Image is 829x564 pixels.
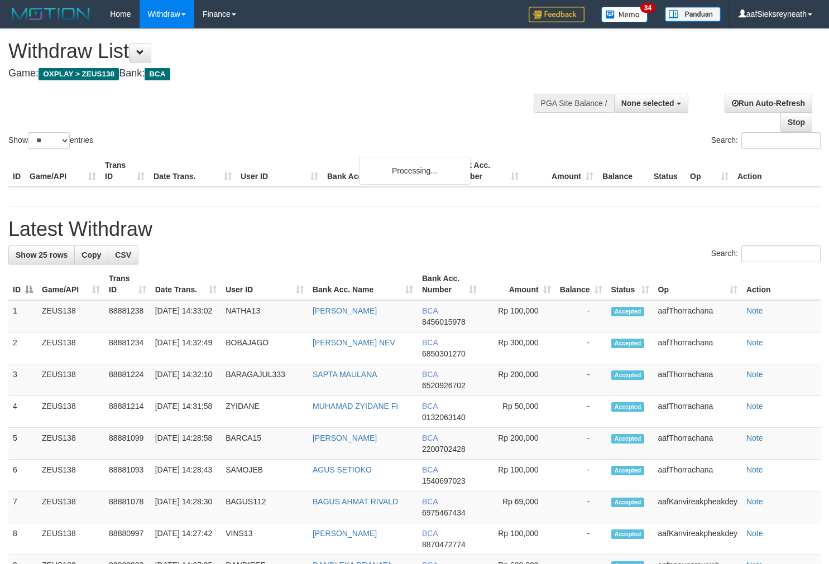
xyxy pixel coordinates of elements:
[37,268,104,300] th: Game/API: activate to sort column ascending
[313,497,398,506] a: BAGUS AHMAT RIVALD
[37,460,104,491] td: ZEUS138
[25,155,100,187] th: Game/API
[313,465,372,474] a: AGUS SETIOKO
[104,491,151,523] td: 88881078
[221,428,308,460] td: BARCA15
[104,460,151,491] td: 88881093
[313,433,377,442] a: [PERSON_NAME]
[74,245,108,264] a: Copy
[151,332,221,364] td: [DATE] 14:32:49
[422,433,438,442] span: BCA
[611,402,645,412] span: Accepted
[523,155,598,187] th: Amount
[746,529,763,538] a: Note
[711,245,821,262] label: Search:
[151,491,221,523] td: [DATE] 14:28:30
[746,497,763,506] a: Note
[654,364,742,396] td: aafThorrachana
[104,332,151,364] td: 88881234
[313,370,377,379] a: SAPTA MAULANA
[481,396,555,428] td: Rp 50,000
[654,300,742,332] td: aafThorrachana
[104,396,151,428] td: 88881214
[151,428,221,460] td: [DATE] 14:28:58
[742,268,821,300] th: Action
[607,268,654,300] th: Status: activate to sort column ascending
[746,433,763,442] a: Note
[104,364,151,396] td: 88881224
[422,465,438,474] span: BCA
[313,529,377,538] a: [PERSON_NAME]
[313,306,377,315] a: [PERSON_NAME]
[481,300,555,332] td: Rp 100,000
[108,245,138,264] a: CSV
[555,491,607,523] td: -
[422,370,438,379] span: BCA
[422,529,438,538] span: BCA
[686,155,733,187] th: Op
[481,364,555,396] td: Rp 200,000
[422,445,466,454] span: Copy 2200702428 to clipboard
[221,364,308,396] td: BARAGAJUL333
[313,338,395,347] a: [PERSON_NAME] NEV
[746,402,763,411] a: Note
[422,476,466,485] span: Copy 1540697023 to clipboard
[104,300,151,332] td: 88881238
[221,491,308,523] td: BAGUS112
[8,132,93,149] label: Show entries
[611,466,645,475] span: Accepted
[448,155,523,187] th: Bank Acc. Number
[151,300,221,332] td: [DATE] 14:33:02
[221,332,308,364] td: BOBAJAGO
[746,370,763,379] a: Note
[8,40,542,62] h1: Withdraw List
[104,428,151,460] td: 88881099
[611,434,645,444] span: Accepted
[481,460,555,491] td: Rp 100,000
[151,364,221,396] td: [DATE] 14:32:10
[104,523,151,555] td: 88880997
[8,68,542,79] h4: Game: Bank:
[82,250,101,259] span: Copy
[37,332,104,364] td: ZEUS138
[8,523,37,555] td: 8
[236,155,323,187] th: User ID
[601,7,648,22] img: Button%20Memo.svg
[654,428,742,460] td: aafThorrachana
[221,268,308,300] th: User ID: activate to sort column ascending
[555,460,607,491] td: -
[654,268,742,300] th: Op: activate to sort column ascending
[733,155,821,187] th: Action
[555,523,607,555] td: -
[665,7,721,22] img: panduan.png
[611,307,645,316] span: Accepted
[654,460,742,491] td: aafThorrachana
[711,132,821,149] label: Search:
[422,349,466,358] span: Copy 6850301270 to clipboard
[611,529,645,539] span: Accepted
[151,460,221,491] td: [DATE] 14:28:43
[8,396,37,428] td: 4
[8,460,37,491] td: 6
[149,155,236,187] th: Date Trans.
[422,497,438,506] span: BCA
[780,113,812,132] a: Stop
[39,68,119,80] span: OXPLAY > ZEUS138
[313,402,398,411] a: MUHAMAD ZYIDANE FI
[221,523,308,555] td: VINS13
[611,370,645,380] span: Accepted
[481,523,555,555] td: Rp 100,000
[8,155,25,187] th: ID
[221,460,308,491] td: SAMOJEB
[555,300,607,332] td: -
[621,99,674,108] span: None selected
[8,364,37,396] td: 3
[37,523,104,555] td: ZEUS138
[37,364,104,396] td: ZEUS138
[37,428,104,460] td: ZEUS138
[741,132,821,149] input: Search:
[8,268,37,300] th: ID: activate to sort column descending
[422,317,466,326] span: Copy 8456015978 to clipboard
[741,245,821,262] input: Search:
[422,508,466,517] span: Copy 6975467434 to clipboard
